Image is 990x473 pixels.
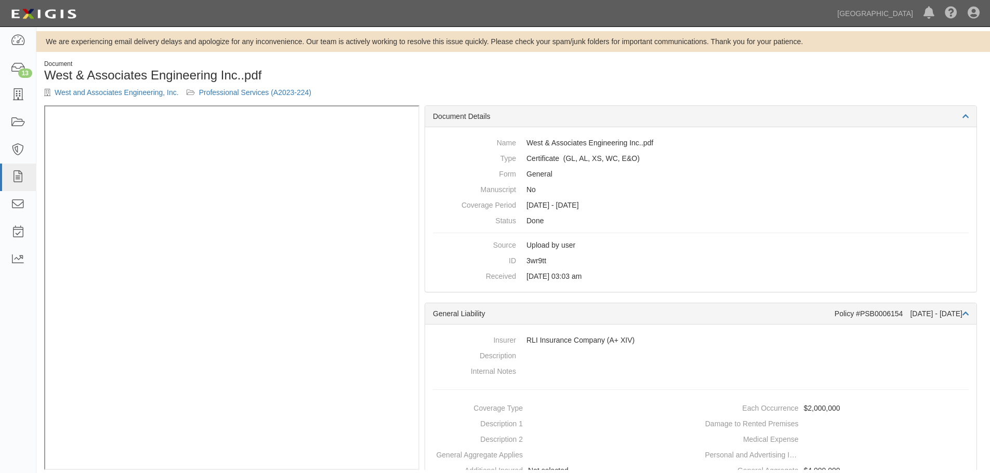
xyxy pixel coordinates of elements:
div: Document Details [425,106,976,127]
dt: Received [433,268,516,281]
dd: West & Associates Engineering Inc..pdf [433,135,969,151]
dt: Internal Notes [433,363,516,376]
dt: Insurer [433,332,516,345]
a: Professional Services (A2023-224) [199,88,311,97]
dd: Upload by user [433,237,969,253]
h1: West & Associates Engineering Inc..pdf [44,69,506,82]
div: 13 [18,69,32,78]
dt: Type [433,151,516,164]
div: Document [44,60,506,69]
dt: Manuscript [433,182,516,195]
dd: 3wr9tt [433,253,969,268]
dd: No [433,182,969,197]
a: West and Associates Engineering, Inc. [55,88,179,97]
dd: $2,000,000 [705,400,973,416]
dd: General [433,166,969,182]
dt: Medical Expense [705,431,799,444]
dt: Description 2 [429,431,523,444]
div: Policy #PSB0006154 [DATE] - [DATE] [835,308,969,319]
dt: Status [433,213,516,226]
i: Help Center - Complianz [945,7,957,20]
dt: Description 1 [429,416,523,429]
dt: Each Occurrence [705,400,799,413]
div: General Liability [433,308,835,319]
dd: RLI Insurance Company (A+ XIV) [433,332,969,348]
div: We are experiencing email delivery delays and apologize for any inconvenience. Our team is active... [36,36,990,47]
dd: General Liability Auto Liability Excess/Umbrella Liability Workers Compensation/Employers Liabili... [433,151,969,166]
img: logo-5460c22ac91f19d4615b14bd174203de0afe785f0fc80cf4dbbc73dc1793850b.png [8,5,80,23]
dt: Coverage Period [433,197,516,210]
a: [GEOGRAPHIC_DATA] [832,3,918,24]
dt: ID [433,253,516,266]
dd: Done [433,213,969,228]
dd: [DATE] - [DATE] [433,197,969,213]
dt: Name [433,135,516,148]
dt: General Aggregate Applies [429,447,523,460]
dt: Personal and Advertising Injury [705,447,799,460]
dt: Source [433,237,516,250]
dt: Description [433,348,516,361]
dd: [DATE] 03:03 am [433,268,969,284]
dt: Coverage Type [429,400,523,413]
dt: Form [433,166,516,179]
dt: Damage to Rented Premises [705,416,799,429]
